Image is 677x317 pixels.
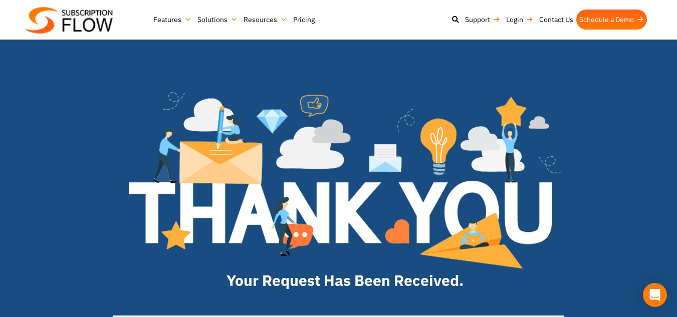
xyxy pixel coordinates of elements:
[503,10,536,30] a: Login
[576,10,647,30] a: Schedule a Demo
[241,10,290,30] a: Resources
[129,92,561,269] img: implementation4
[25,7,113,34] img: Subscriptionflow
[150,10,194,30] a: Features
[227,270,464,290] strong: Your Request Has Been Received.
[643,283,667,307] div: Open Intercom Messenger
[462,10,503,30] a: Support
[290,10,318,30] a: Pricing
[194,10,241,30] a: Solutions
[536,10,576,30] a: Contact Us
